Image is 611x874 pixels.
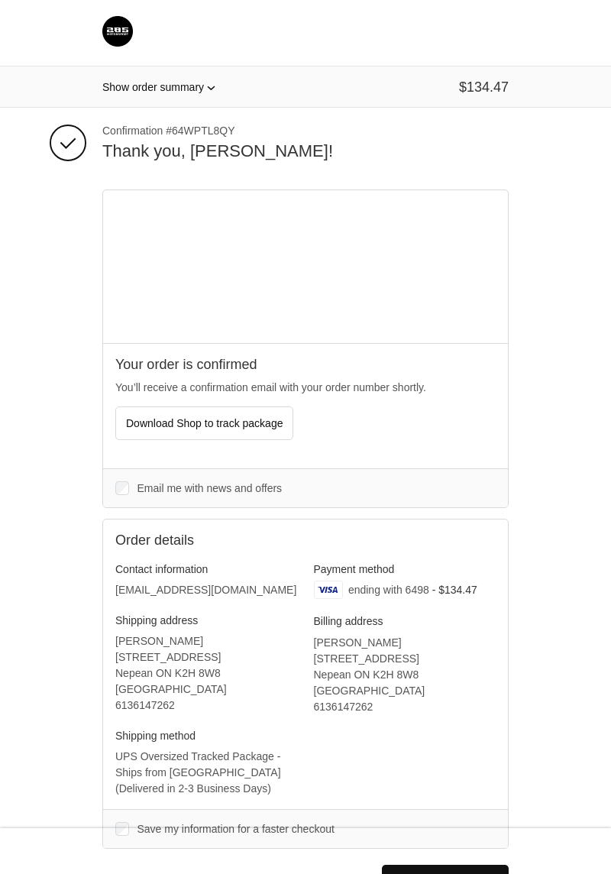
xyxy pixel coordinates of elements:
[102,141,509,163] h2: Thank you, [PERSON_NAME]!
[115,633,298,714] address: [PERSON_NAME] [STREET_ADDRESS] Nepean ON K2H 8W8 [GEOGRAPHIC_DATA] ‎6136147262
[137,822,496,836] label: Save my information for a faster checkout
[102,81,204,93] span: Show order summary
[103,190,509,343] iframe: Google map displaying pin point of shipping address: Nepean, Ontario
[115,749,298,797] p: UPS Oversized Tracked Package - Ships from [GEOGRAPHIC_DATA] (Delivered in 2-3 Business Days)
[459,79,509,95] span: $134.47
[115,613,298,627] h3: Shipping address
[137,482,283,494] span: Email me with news and offers
[432,584,477,596] span: - $134.47
[115,356,496,374] h2: Your order is confirmed
[314,562,496,576] h3: Payment method
[103,190,508,343] div: Google map displaying pin point of shipping address: Nepean, Ontario
[102,16,133,47] img: 285 Motorsport
[102,124,509,138] span: Confirmation #64WPTL8QY
[115,380,496,396] p: You’ll receive a confirmation email with your order number shortly.
[115,406,293,440] button: Download Shop to track package
[314,614,496,628] h3: Billing address
[115,532,305,549] h2: Order details
[314,635,496,715] address: [PERSON_NAME] [STREET_ADDRESS] Nepean ON K2H 8W8 [GEOGRAPHIC_DATA] ‎6136147262
[348,584,429,596] span: ending with 6498
[126,417,283,429] span: Download Shop to track package
[115,584,296,596] bdo: [EMAIL_ADDRESS][DOMAIN_NAME]
[115,729,298,743] h3: Shipping method
[115,562,298,576] h3: Contact information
